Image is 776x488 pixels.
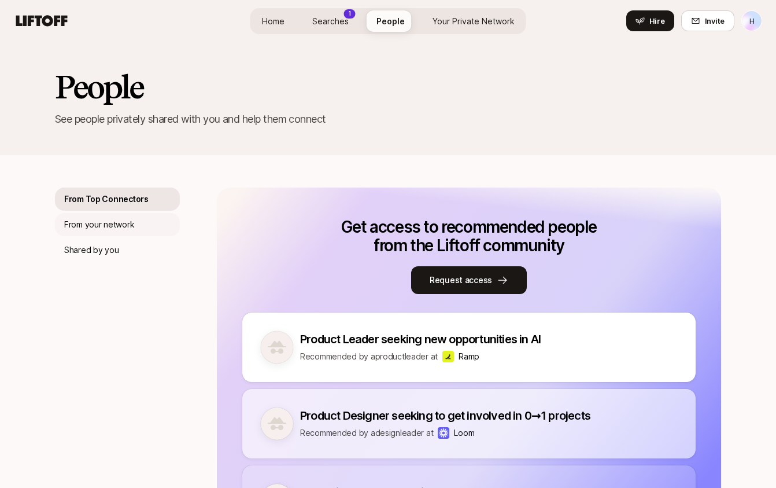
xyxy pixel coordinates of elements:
img: Ramp [442,351,454,362]
span: Searches [312,15,349,27]
p: Recommended by a product leader at [300,350,438,364]
p: See people privately shared with you and help them connect [55,111,721,127]
p: From your network [64,218,134,232]
span: Hire [649,15,665,27]
p: From Top Connectors [64,192,149,206]
button: Hire [626,10,674,31]
p: Get access to recommended people from the Liftoff community [327,218,611,255]
span: Your Private Network [433,15,515,27]
button: Request access [411,266,527,294]
p: Recommended by a design leader at [300,426,433,440]
a: Your Private Network [423,10,524,32]
p: Product Leader seeking new opportunities in AI [300,331,541,347]
a: Home [253,10,294,32]
span: Home [262,15,284,27]
h2: People [55,69,721,104]
p: Product Designer seeking to get involved in 0→1 projects [300,408,590,424]
button: H [741,10,762,31]
button: Invite [681,10,734,31]
p: Ramp [459,350,479,364]
a: Searches1 [303,10,358,32]
p: 1 [349,9,351,18]
img: Loom [438,427,449,439]
a: People [367,10,414,32]
span: Invite [705,15,725,27]
span: People [376,15,405,27]
p: H [749,14,755,28]
p: Loom [454,426,474,440]
p: Shared by you [64,243,119,257]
